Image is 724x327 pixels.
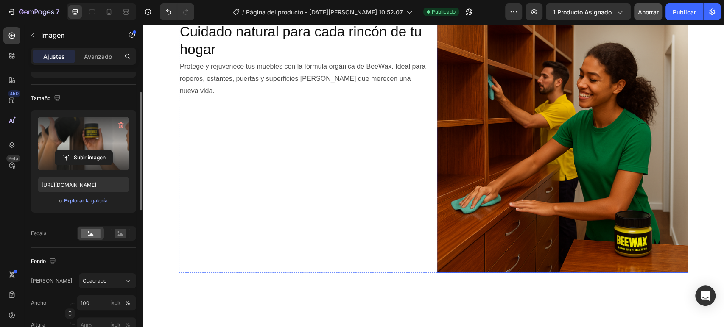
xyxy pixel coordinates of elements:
font: Fondo [31,258,46,264]
button: píxeles [123,298,133,308]
font: Tamaño [31,95,50,101]
button: 7 [3,3,63,20]
font: Explorar la galería [64,197,108,204]
iframe: Área de diseño [143,24,724,327]
font: Publicado [432,8,456,15]
button: 1 producto asignado [546,3,631,20]
font: / [242,8,244,16]
font: Beta [8,155,18,161]
font: Página del producto - [DATE][PERSON_NAME] 10:52:07 [246,8,403,16]
button: Ahorrar [634,3,662,20]
font: Escala [31,230,47,236]
font: Ajustes [43,53,65,60]
font: [PERSON_NAME] [31,277,72,284]
button: Subir imagen [55,150,113,165]
font: o [59,197,62,204]
button: Cuadrado [79,273,136,288]
div: Abrir Intercom Messenger [695,285,716,306]
input: https://ejemplo.com/imagen.jpg [38,177,129,192]
p: Protege y rejuvenece tus muebles con la fórmula orgánica de BeeWax. Ideal para roperos, estantes,... [37,37,286,73]
font: Avanzado [84,53,112,60]
p: Imagen [41,30,113,40]
button: Explorar la galería [64,197,108,205]
button: % [111,298,121,308]
font: píxeles [107,299,124,306]
button: Publicar [665,3,703,20]
font: Imagen [41,31,65,39]
font: Cuadrado [83,277,106,284]
font: 450 [10,91,19,97]
input: píxeles% [77,295,136,310]
font: 1 producto asignado [553,8,612,16]
font: Ancho [31,299,46,306]
div: Deshacer/Rehacer [160,3,194,20]
font: 7 [56,8,59,16]
font: Ahorrar [638,8,659,16]
font: % [125,299,130,306]
font: Publicar [673,8,696,16]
